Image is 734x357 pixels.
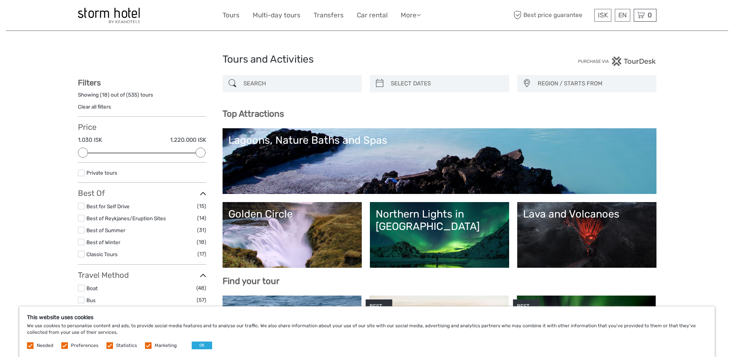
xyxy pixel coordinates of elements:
a: Multi-day tours [253,10,300,21]
a: Clear all filters [78,104,111,110]
h3: Travel Method [78,270,206,280]
a: Best of Reykjanes/Eruption Sites [86,215,166,221]
h3: Price [78,122,206,132]
a: Golden Circle [228,208,356,262]
a: Northern Lights in [GEOGRAPHIC_DATA] [376,208,503,262]
div: Northern Lights in [GEOGRAPHIC_DATA] [376,208,503,233]
a: Transfers [314,10,344,21]
div: Lava and Volcanoes [523,208,651,220]
div: We use cookies to personalise content and ads, to provide social media features and to analyse ou... [19,306,715,357]
span: (14) [197,214,206,223]
div: Lagoons, Nature Baths and Spas [228,134,651,146]
img: PurchaseViaTourDesk.png [578,56,656,66]
a: Best for Self Drive [86,203,130,209]
a: Tours [223,10,240,21]
span: (31) [197,226,206,235]
a: Lagoons, Nature Baths and Spas [228,134,651,188]
a: Best of Winter [86,239,120,245]
label: 535 [128,91,137,99]
a: Lava and Volcanoes [523,208,651,262]
label: Needed [37,342,53,349]
input: SELECT DATES [388,77,505,90]
input: SEARCH [240,77,358,90]
span: (57) [197,296,206,304]
label: 1.220.000 ISK [170,136,206,144]
img: 100-ccb843ef-9ccf-4a27-8048-e049ba035d15_logo_small.jpg [78,8,140,23]
span: (48) [196,284,206,292]
a: More [401,10,421,21]
a: Best of Summer [86,227,125,233]
label: 1.030 ISK [78,136,102,144]
div: BEST SELLER [513,299,540,319]
a: Boat [86,285,98,291]
b: Find your tour [223,276,280,286]
span: Best price guarantee [512,9,592,22]
a: Car rental [357,10,388,21]
label: 18 [102,91,108,99]
button: OK [192,342,212,349]
div: EN [615,9,630,22]
label: Marketing [155,342,177,349]
a: Bus [86,297,96,303]
button: REGION / STARTS FROM [534,77,653,90]
div: Showing ( ) out of ( ) tours [78,91,206,103]
label: Preferences [71,342,98,349]
span: (18) [197,238,206,246]
h3: Best Of [78,189,206,198]
h1: Tours and Activities [223,53,512,66]
span: ISK [598,11,608,19]
h5: This website uses cookies [27,314,707,321]
a: Classic Tours [86,251,118,257]
div: Golden Circle [228,208,356,220]
label: Statistics [116,342,137,349]
div: BEST SELLER [366,299,392,319]
span: (15) [197,202,206,211]
span: (17) [197,250,206,258]
a: Private tours [86,170,117,176]
span: 0 [646,11,653,19]
strong: Filters [78,78,101,87]
b: Top Attractions [223,109,284,119]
